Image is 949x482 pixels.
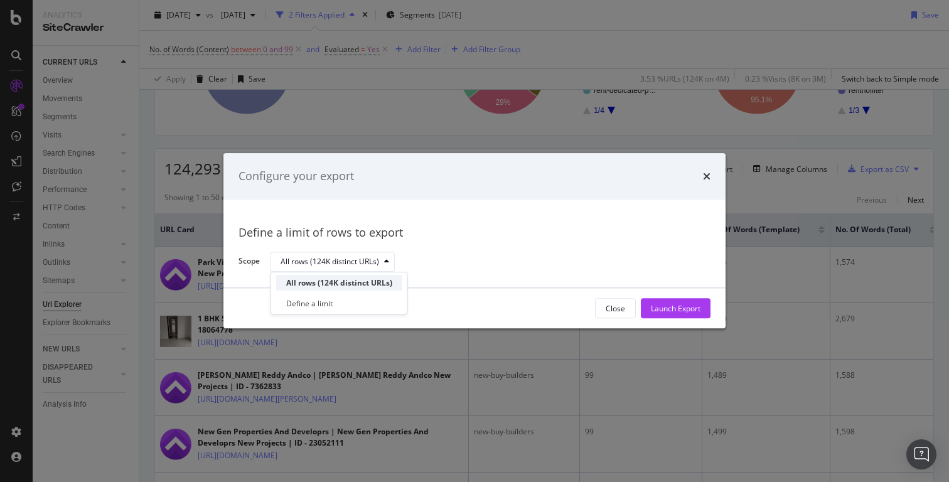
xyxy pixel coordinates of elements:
div: Define a limit of rows to export [239,225,710,241]
button: Launch Export [641,299,710,319]
div: Define a limit [286,298,333,309]
div: Close [606,303,625,314]
div: All rows (124K distinct URLs) [281,258,379,265]
div: Open Intercom Messenger [906,439,936,469]
div: Launch Export [651,303,700,314]
div: times [703,168,710,185]
button: Close [595,299,636,319]
div: modal [223,153,726,328]
button: All rows (124K distinct URLs) [270,252,395,272]
label: Scope [239,256,260,270]
div: Configure your export [239,168,354,185]
div: All rows (124K distinct URLs) [286,277,392,288]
